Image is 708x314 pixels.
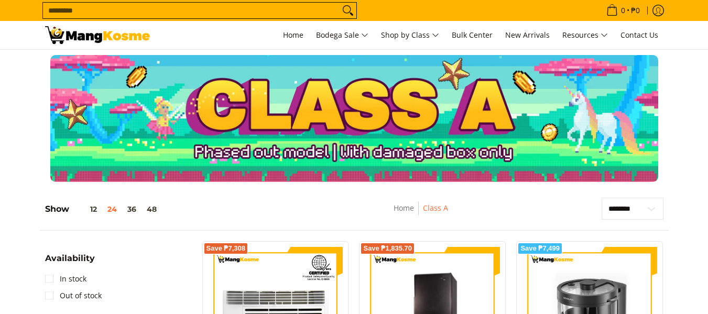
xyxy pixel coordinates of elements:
[376,21,444,49] a: Shop by Class
[363,245,412,252] span: Save ₱1,835.70
[615,21,663,49] a: Contact Us
[381,29,439,42] span: Shop by Class
[45,254,95,270] summary: Open
[629,7,641,14] span: ₱0
[122,205,141,213] button: 36
[446,21,498,49] a: Bulk Center
[505,30,550,40] span: New Arrivals
[340,3,356,18] button: Search
[394,203,414,213] a: Home
[45,254,95,263] span: Availability
[45,26,150,44] img: Class A | Mang Kosme
[603,5,643,16] span: •
[102,205,122,213] button: 24
[520,245,560,252] span: Save ₱7,499
[141,205,162,213] button: 48
[283,30,303,40] span: Home
[619,7,627,14] span: 0
[45,204,162,214] h5: Show
[452,30,493,40] span: Bulk Center
[45,270,86,287] a: In stock
[620,30,658,40] span: Contact Us
[69,205,102,213] button: 12
[423,203,448,213] a: Class A
[206,245,246,252] span: Save ₱7,308
[160,21,663,49] nav: Main Menu
[316,29,368,42] span: Bodega Sale
[500,21,555,49] a: New Arrivals
[278,21,309,49] a: Home
[557,21,613,49] a: Resources
[329,202,513,225] nav: Breadcrumbs
[562,29,608,42] span: Resources
[311,21,374,49] a: Bodega Sale
[45,287,102,304] a: Out of stock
